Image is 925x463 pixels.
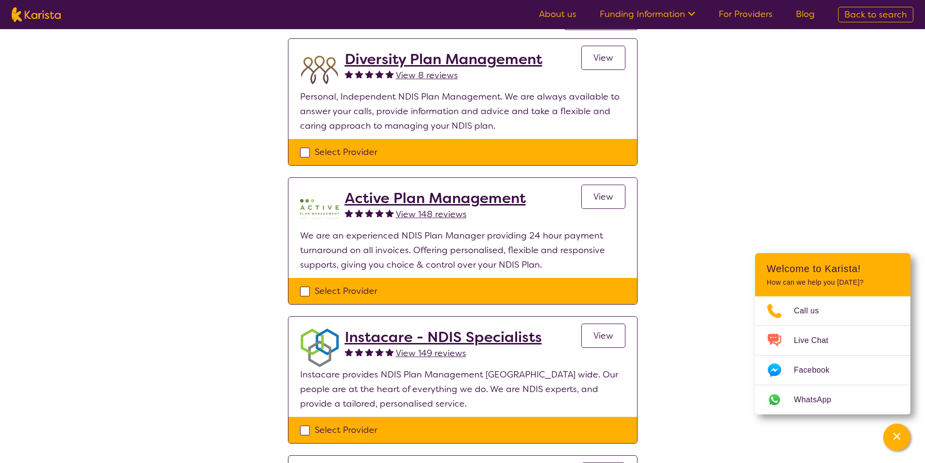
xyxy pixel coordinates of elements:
span: WhatsApp [794,393,843,407]
span: View [593,330,613,342]
span: View [593,52,613,64]
img: fullstar [375,70,384,78]
img: Karista logo [12,7,61,22]
img: pypzb5qm7jexfhutod0x.png [300,189,339,228]
img: fullstar [386,70,394,78]
img: fullstar [345,348,353,356]
img: fullstar [365,70,373,78]
p: Instacare provides NDIS Plan Management [GEOGRAPHIC_DATA] wide. Our people are at the heart of ev... [300,367,625,411]
span: Facebook [794,363,841,377]
p: Personal, Independent NDIS Plan Management. We are always available to answer your calls, provide... [300,89,625,133]
a: View 149 reviews [396,346,466,360]
img: fullstar [365,209,373,217]
img: fullstar [365,348,373,356]
a: Blog [796,8,815,20]
img: fullstar [355,348,363,356]
img: fullstar [386,209,394,217]
img: obkhna0zu27zdd4ubuus.png [300,328,339,367]
a: View [581,46,625,70]
img: duqvjtfkvnzb31ymex15.png [300,51,339,89]
a: Funding Information [600,8,695,20]
ul: Choose channel [755,296,910,414]
a: View [581,185,625,209]
a: View 148 reviews [396,207,467,222]
img: fullstar [345,209,353,217]
img: fullstar [355,70,363,78]
a: View 8 reviews [396,68,458,83]
a: View [581,324,625,348]
a: Web link opens in a new tab. [755,385,910,414]
span: View [593,191,613,203]
a: Instacare - NDIS Specialists [345,328,542,346]
a: About us [539,8,576,20]
a: Diversity Plan Management [345,51,542,68]
img: fullstar [386,348,394,356]
span: Back to search [844,9,907,20]
span: Live Chat [794,333,840,348]
span: View 8 reviews [396,69,458,81]
a: For Providers [719,8,773,20]
span: View 149 reviews [396,347,466,359]
h2: Welcome to Karista! [767,263,899,274]
button: Channel Menu [883,424,910,451]
img: fullstar [345,70,353,78]
p: How can we help you [DATE]? [767,278,899,287]
img: fullstar [375,348,384,356]
img: fullstar [375,209,384,217]
p: We are an experienced NDIS Plan Manager providing 24 hour payment turnaround on all invoices. Off... [300,228,625,272]
a: Active Plan Management [345,189,526,207]
img: fullstar [355,209,363,217]
div: Channel Menu [755,253,910,414]
a: Back to search [838,7,913,22]
span: Call us [794,304,831,318]
span: View 148 reviews [396,208,467,220]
